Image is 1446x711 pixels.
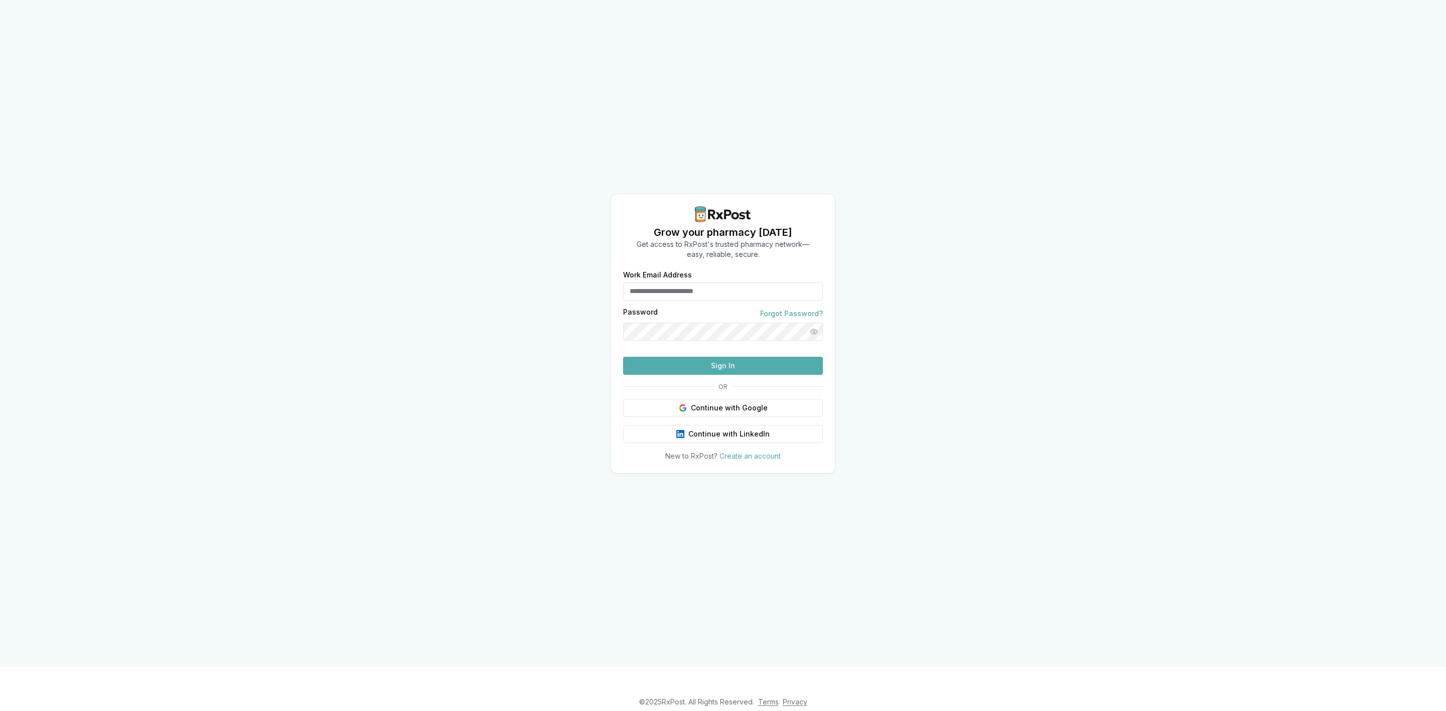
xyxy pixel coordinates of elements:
a: Forgot Password? [760,309,823,319]
button: Continue with Google [623,399,823,417]
h1: Grow your pharmacy [DATE] [637,225,809,239]
p: Get access to RxPost's trusted pharmacy network— easy, reliable, secure. [637,239,809,259]
button: Sign In [623,357,823,375]
a: Privacy [783,697,807,706]
img: LinkedIn [676,430,684,438]
img: Google [679,404,687,412]
a: Terms [758,697,779,706]
label: Work Email Address [623,271,823,278]
a: Create an account [719,452,781,460]
img: RxPost Logo [691,206,755,222]
button: Show password [805,323,823,341]
span: OR [714,383,732,391]
button: Continue with LinkedIn [623,425,823,443]
span: New to RxPost? [665,452,717,460]
label: Password [623,309,658,319]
